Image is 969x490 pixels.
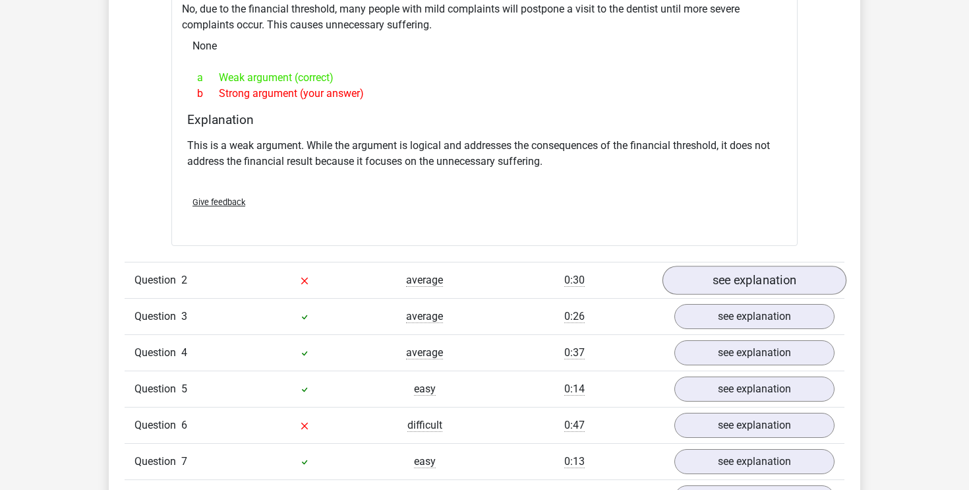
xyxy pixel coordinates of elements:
[134,345,181,361] span: Question
[181,274,187,286] span: 2
[187,112,782,127] h4: Explanation
[674,449,835,474] a: see explanation
[197,70,219,86] span: a
[181,346,187,359] span: 4
[406,346,443,359] span: average
[187,138,782,169] p: This is a weak argument. While the argument is logical and addresses the consequences of the fina...
[192,197,245,207] span: Give feedback
[406,310,443,323] span: average
[134,309,181,324] span: Question
[134,417,181,433] span: Question
[564,419,585,432] span: 0:47
[564,274,585,287] span: 0:30
[197,86,219,102] span: b
[134,381,181,397] span: Question
[564,346,585,359] span: 0:37
[564,310,585,323] span: 0:26
[181,455,187,468] span: 7
[187,86,782,102] div: Strong argument (your answer)
[181,419,187,431] span: 6
[414,455,436,468] span: easy
[134,454,181,470] span: Question
[181,383,187,395] span: 5
[407,419,442,432] span: difficult
[674,413,835,438] a: see explanation
[674,377,835,402] a: see explanation
[187,70,782,86] div: Weak argument (correct)
[406,274,443,287] span: average
[674,340,835,365] a: see explanation
[181,310,187,322] span: 3
[182,33,787,59] div: None
[662,266,846,295] a: see explanation
[414,383,436,396] span: easy
[674,304,835,329] a: see explanation
[564,383,585,396] span: 0:14
[134,272,181,288] span: Question
[564,455,585,468] span: 0:13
